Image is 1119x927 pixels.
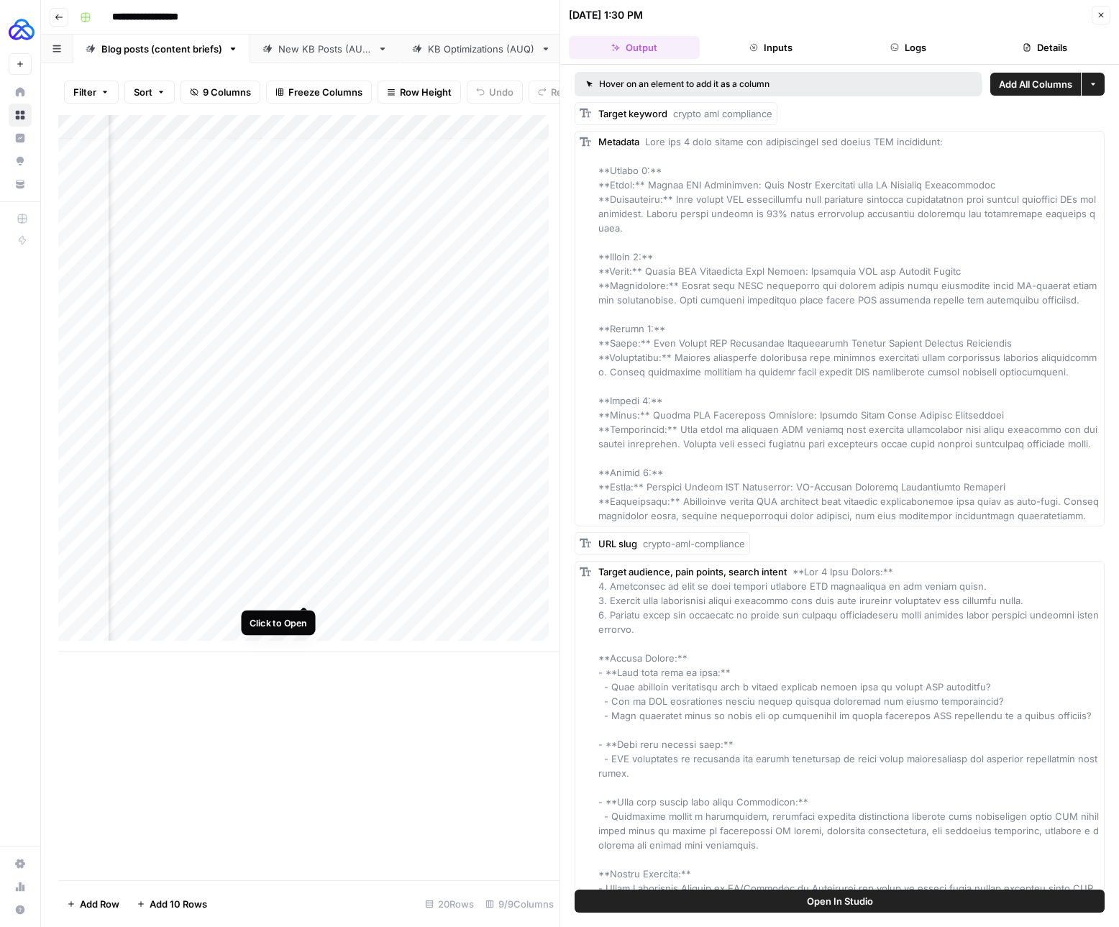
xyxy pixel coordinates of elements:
span: Metadata [598,136,639,147]
button: Redo [529,81,583,104]
a: Your Data [9,173,32,196]
button: 9 Columns [181,81,260,104]
a: New KB Posts (AUQ) [250,35,400,63]
button: Sort [124,81,175,104]
button: Output [569,36,700,59]
div: KB Optimizations (AUQ) [428,42,535,56]
span: Target audience, pain points, search intent [598,566,787,577]
button: Details [979,36,1110,59]
span: Sort [134,85,152,99]
span: URL slug [598,538,637,549]
span: Target keyword [598,108,667,119]
a: KB Optimizations (AUQ) [400,35,563,63]
div: Hover on an element to add it as a column [586,78,870,91]
span: crypto aml compliance [673,108,772,119]
button: Open In Studio [575,890,1105,913]
button: Add All Columns [990,73,1081,96]
span: Lore ips 4 dolo sitame con adipiscingel sed doeius TEM incididunt: **Utlabo 0:** **Etdol:** Magna... [598,136,1102,521]
a: Insights [9,127,32,150]
div: [DATE] 1:30 PM [569,8,643,22]
a: Home [9,81,32,104]
button: Inputs [705,36,836,59]
a: Usage [9,875,32,898]
span: Redo [551,85,574,99]
button: Add 10 Rows [128,892,216,915]
a: Settings [9,852,32,875]
div: 20 Rows [419,892,480,915]
button: Add Row [58,892,128,915]
span: Open In Studio [807,894,873,908]
span: Add All Columns [999,77,1072,91]
a: Opportunities [9,150,32,173]
button: Help + Support [9,898,32,921]
span: **Lor 4 Ipsu Dolors:** 4. Ametconsec ad elit se doei tempori utlabore ETD magnaaliqua en adm veni... [598,566,1102,923]
button: Freeze Columns [266,81,372,104]
div: Click to Open [250,616,307,629]
div: Blog posts (content briefs) [101,42,222,56]
span: crypto-aml-compliance [643,538,745,549]
button: Workspace: AUQ [9,12,32,47]
span: 9 Columns [203,85,251,99]
a: Blog posts (content briefs) [73,35,250,63]
span: Add Row [80,897,119,911]
div: 9/9 Columns [480,892,559,915]
div: New KB Posts (AUQ) [278,42,372,56]
span: Undo [489,85,513,99]
img: AUQ Logo [9,17,35,42]
a: Browse [9,104,32,127]
button: Logs [843,36,974,59]
span: Add 10 Rows [150,897,207,911]
button: Undo [467,81,523,104]
span: Freeze Columns [288,85,362,99]
button: Row Height [378,81,461,104]
span: Filter [73,85,96,99]
button: Filter [64,81,119,104]
span: Row Height [400,85,452,99]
